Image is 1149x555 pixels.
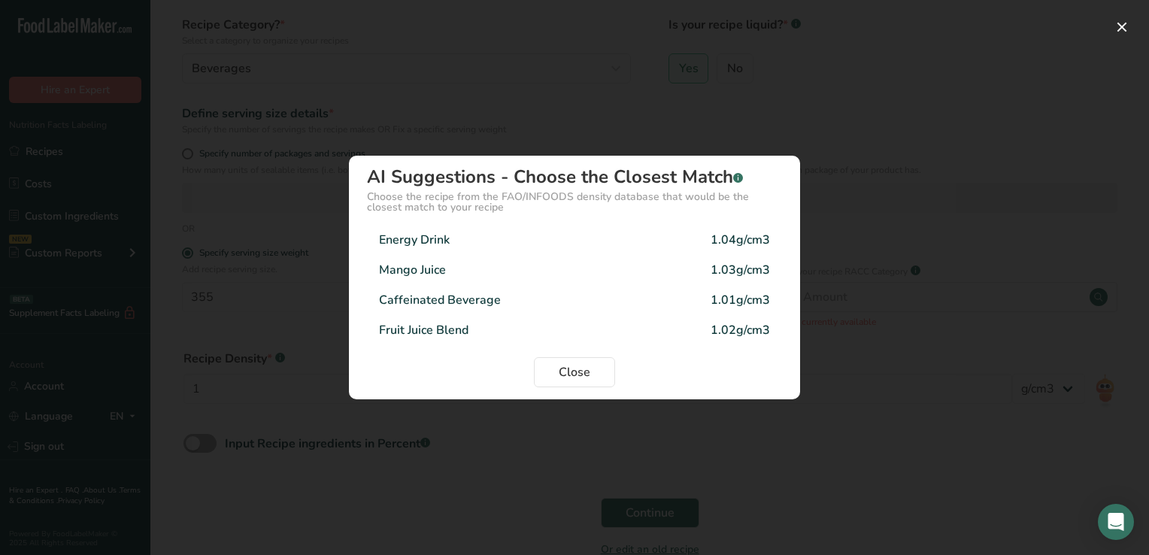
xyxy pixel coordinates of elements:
button: Close [534,357,615,387]
div: Choose the recipe from the FAO/INFOODS density database that would be the closest match to your r... [367,192,782,213]
div: Mango Juice [379,261,446,279]
div: Energy Drink [379,231,450,249]
div: 1.01g/cm3 [711,291,770,309]
span: Close [559,363,590,381]
div: Fruit Juice Blend [379,321,468,339]
div: Caffeinated Beverage [379,291,501,309]
div: Open Intercom Messenger [1098,504,1134,540]
div: AI Suggestions - Choose the Closest Match [367,168,782,186]
div: 1.04g/cm3 [711,231,770,249]
div: 1.02g/cm3 [711,321,770,339]
div: 1.03g/cm3 [711,261,770,279]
